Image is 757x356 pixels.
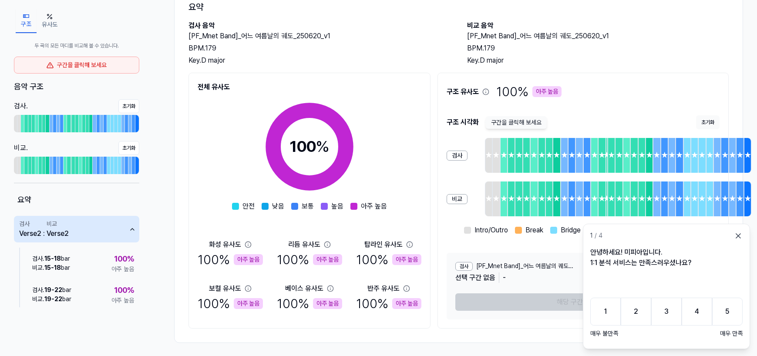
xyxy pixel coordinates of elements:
div: 검사 . bar [32,254,70,263]
span: 19 - 22 [44,286,62,293]
div: 요약 [14,190,139,209]
button: 3 [651,298,682,326]
div: ★ [721,138,728,173]
div: ★ [661,181,668,216]
div: ★ [631,138,637,173]
div: ★ [676,181,683,216]
button: 구조 [16,9,37,33]
button: 초기화 [118,141,139,155]
h1: 요약 [188,0,729,13]
button: 유사도 [37,9,63,33]
div: ★ [707,138,713,173]
div: ★ [691,181,698,216]
div: ★ [508,181,515,216]
div: 100 % [198,250,263,269]
span: 100 % [114,253,134,265]
div: ★ [699,181,705,216]
span: 구간을 클릭해 보세요 [486,116,547,129]
div: 아주 높음 [392,254,421,265]
span: 15 - 18 [44,264,61,271]
div: ★ [553,181,560,216]
div: ★ [631,181,637,216]
span: 아주 높음 [361,201,387,212]
div: ★ [691,138,698,173]
div: ★ [538,138,545,173]
div: 비교 . [14,143,28,153]
span: % [316,137,330,156]
div: 100 % [277,250,342,269]
div: ★ [653,181,660,216]
div: ★ [546,181,552,216]
div: ★ [569,181,575,216]
div: ★ [523,181,530,216]
p: 안녕하세요! 미피아입니다. 1:1 분석 서비스는 만족스러우셨나요? [590,247,743,268]
div: ★ [599,138,605,173]
div: 구간을 클릭해 보세요 [14,57,139,74]
div: ★ [623,181,630,216]
div: 아주 높음 [234,298,263,309]
div: ★ [729,138,736,173]
div: ★ [684,181,690,216]
div: 아주 높음 [392,298,421,309]
div: ★ [546,138,552,173]
div: ★ [669,181,675,216]
div: 탑라인 유사도 [364,239,403,250]
h2: [PF_Mnet Band]_어느 여름날의 궤도_250620_v1 [188,31,450,41]
span: 100 % [496,82,562,101]
button: 2 [621,298,651,326]
div: 베이스 유사도 [285,283,323,294]
div: ★ [608,181,615,216]
div: Key. D major [468,55,729,66]
div: ★ [639,138,645,173]
div: ★ [538,181,545,216]
div: ★ [553,138,560,173]
div: 비교 [47,219,57,228]
div: 100 % [277,294,342,313]
div: ★ [485,138,492,173]
div: Verse2 [19,228,41,239]
div: ★ [608,138,615,173]
div: ★ [523,138,530,173]
span: 높음 [331,201,343,212]
div: ★ [531,181,537,216]
button: 검사Verse2:비교Verse2 [14,216,139,242]
div: ★ [737,138,743,173]
div: ★ [744,181,751,216]
div: 보컬 유사도 [209,283,241,294]
div: 검사 [447,151,468,161]
div: BPM. 179 [468,43,729,54]
span: 1 [590,232,593,239]
div: ★ [707,181,713,216]
div: ★ [714,138,720,173]
div: ★ [576,181,582,216]
div: ★ [599,181,605,216]
div: ★ [493,181,499,216]
div: 아주 높음 [313,254,342,265]
div: 선택 구간 없음 - [455,271,581,285]
span: 아주 높음 [111,265,134,274]
div: 음악 구조 [14,81,139,92]
div: ★ [729,181,736,216]
div: 리듬 유사도 [288,239,320,250]
div: ★ [714,181,720,216]
button: 1 [590,298,621,326]
span: 두 곡의 모든 마디를 비교해 볼 수 있습니다. [14,42,139,50]
div: 아주 높음 [234,254,263,265]
div: 100 % [198,294,263,313]
div: ★ [508,138,515,173]
div: 검사 . [14,101,28,111]
span: 100 % [114,284,134,296]
div: ★ [699,138,705,173]
div: ★ [485,181,492,216]
div: 검사 [455,262,473,271]
button: 5 [712,298,743,326]
div: 반주 유사도 [367,283,400,294]
div: ★ [561,181,568,216]
span: 보통 [302,201,314,212]
span: 낮음 [272,201,284,212]
button: 초기화 [118,99,139,113]
div: ★ [623,138,630,173]
div: ★ [653,138,660,173]
span: 안전 [242,201,255,212]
